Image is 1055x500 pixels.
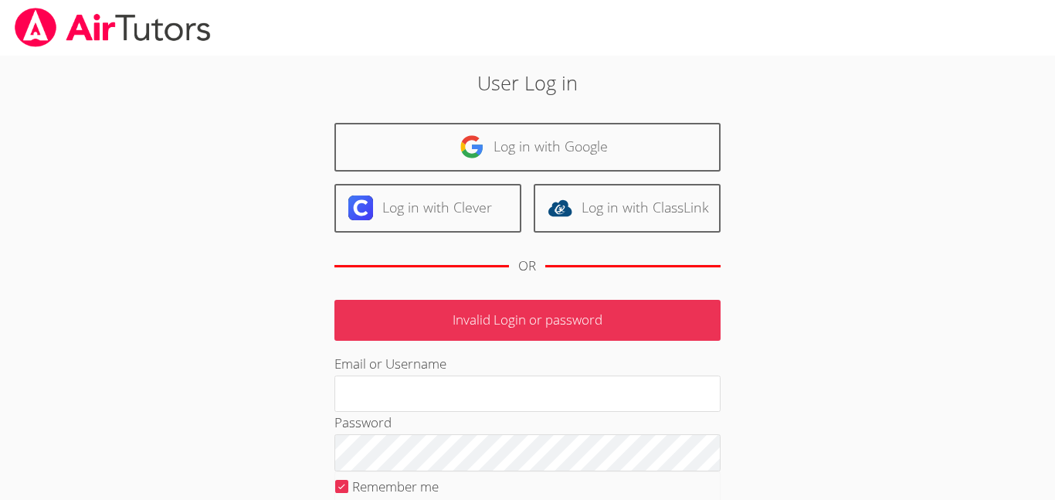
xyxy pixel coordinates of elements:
[348,196,373,220] img: clever-logo-6eab21bc6e7a338710f1a6ff85c0baf02591cd810cc4098c63d3a4b26e2feb20.svg
[334,413,392,431] label: Password
[534,184,721,233] a: Log in with ClassLink
[352,478,439,495] label: Remember me
[13,8,212,47] img: airtutors_banner-c4298cdbf04f3fff15de1276eac7730deb9818008684d7c2e4769d2f7ddbe033.png
[334,123,721,172] a: Log in with Google
[460,134,484,159] img: google-logo-50288ca7cdecda66e5e0955fdab243c47b7ad437acaf1139b6f446037453330a.svg
[334,184,521,233] a: Log in with Clever
[518,255,536,277] div: OR
[334,355,446,372] label: Email or Username
[334,300,721,341] p: Invalid Login or password
[243,68,812,97] h2: User Log in
[548,196,572,220] img: classlink-logo-d6bb404cc1216ec64c9a2012d9dc4662098be43eaf13dc465df04b49fa7ab582.svg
